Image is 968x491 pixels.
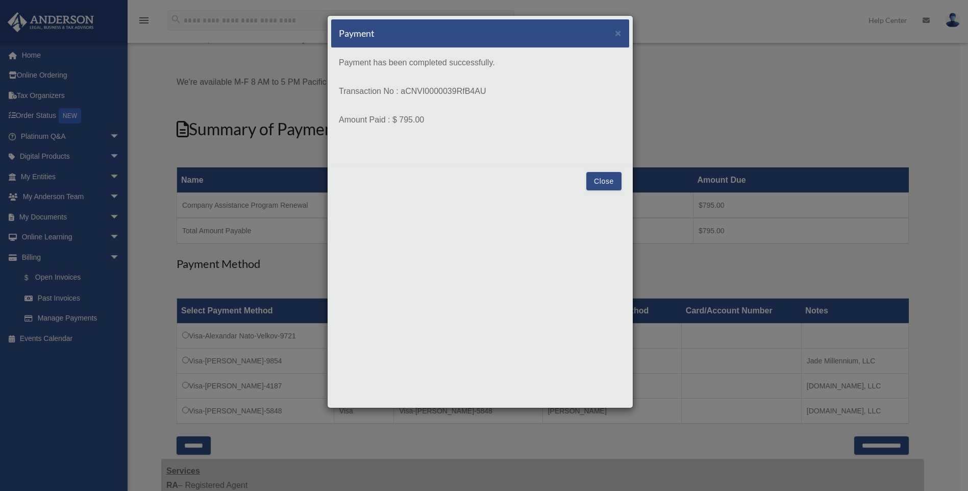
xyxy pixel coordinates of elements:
button: Close [615,28,622,38]
button: Close [586,172,622,190]
p: Amount Paid : $ 795.00 [339,113,622,127]
p: Payment has been completed successfully. [339,56,622,70]
h5: Payment [339,27,375,40]
p: Transaction No : aCNVI0000039RfB4AU [339,84,622,99]
span: × [615,27,622,39]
